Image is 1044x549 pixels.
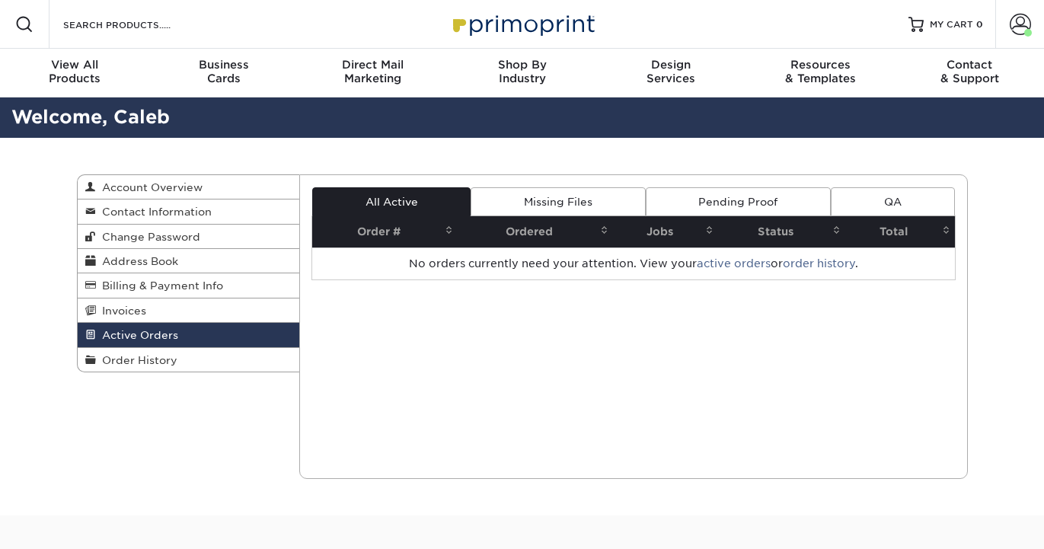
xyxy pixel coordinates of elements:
span: Account Overview [96,181,203,193]
a: Pending Proof [646,187,831,216]
a: Missing Files [471,187,645,216]
span: Shop By [448,58,597,72]
span: Direct Mail [299,58,448,72]
span: Invoices [96,305,146,317]
a: DesignServices [596,49,745,97]
span: Active Orders [96,329,178,341]
span: Order History [96,354,177,366]
span: MY CART [930,18,973,31]
a: QA [831,187,954,216]
span: Business [149,58,299,72]
img: Primoprint [446,8,599,40]
th: Status [718,216,845,247]
div: Services [596,58,745,85]
a: Account Overview [78,175,300,199]
a: Contact Information [78,199,300,224]
td: No orders currently need your attention. View your or . [312,247,955,279]
span: Billing & Payment Info [96,279,223,292]
span: Address Book [96,255,178,267]
div: Industry [448,58,597,85]
a: Change Password [78,225,300,249]
a: active orders [697,257,771,270]
span: 0 [976,19,983,30]
div: & Templates [745,58,895,85]
span: Contact Information [96,206,212,218]
a: All Active [312,187,471,216]
span: Change Password [96,231,200,243]
span: Contact [895,58,1044,72]
a: Order History [78,348,300,372]
div: Marketing [299,58,448,85]
th: Ordered [458,216,613,247]
span: Resources [745,58,895,72]
a: Contact& Support [895,49,1044,97]
a: Active Orders [78,323,300,347]
th: Total [845,216,954,247]
a: Shop ByIndustry [448,49,597,97]
th: Jobs [613,216,718,247]
div: & Support [895,58,1044,85]
th: Order # [312,216,458,247]
div: Cards [149,58,299,85]
a: order history [783,257,855,270]
a: Direct MailMarketing [299,49,448,97]
input: SEARCH PRODUCTS..... [62,15,210,34]
a: Invoices [78,298,300,323]
a: Resources& Templates [745,49,895,97]
a: Address Book [78,249,300,273]
a: Billing & Payment Info [78,273,300,298]
a: BusinessCards [149,49,299,97]
span: Design [596,58,745,72]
